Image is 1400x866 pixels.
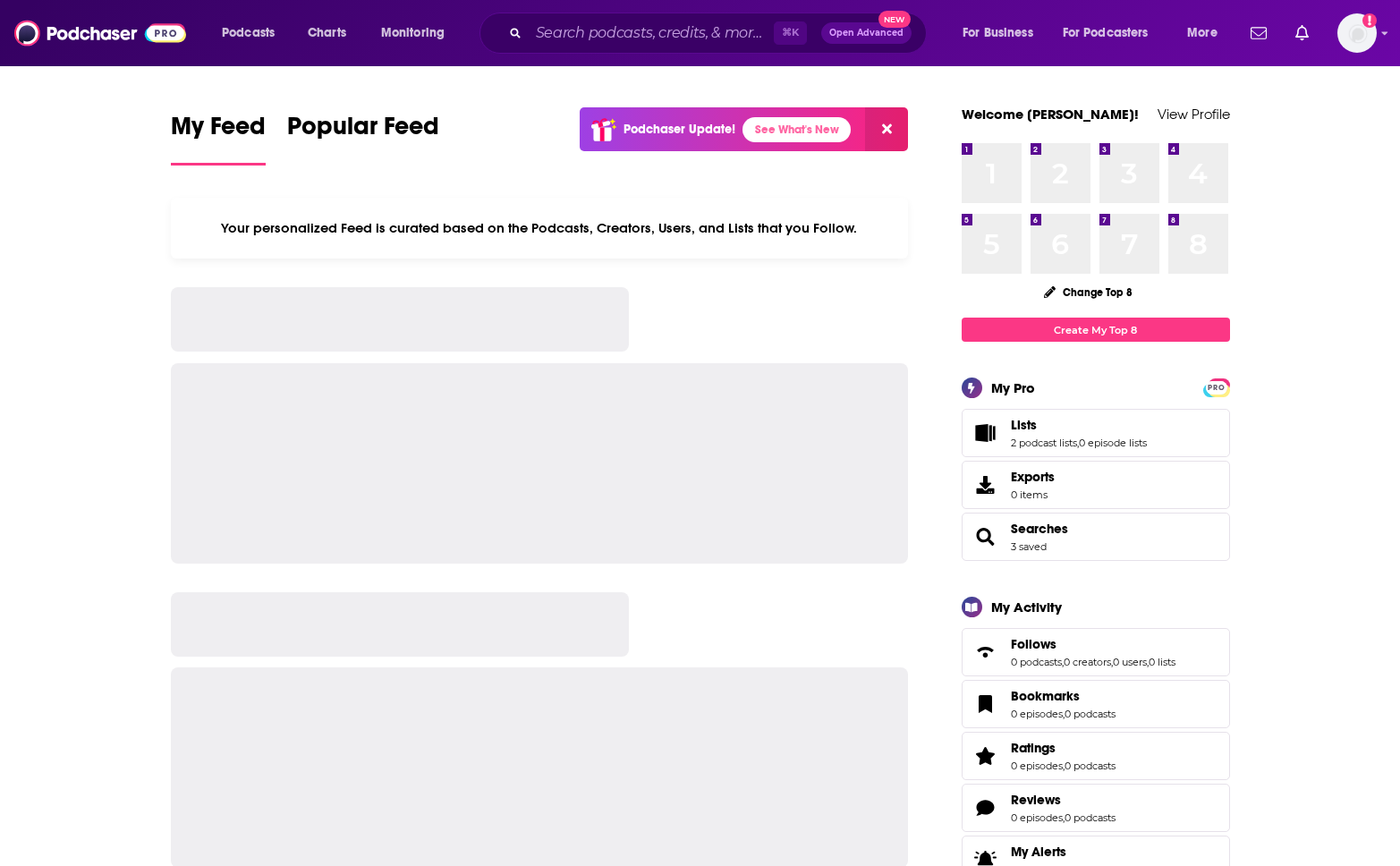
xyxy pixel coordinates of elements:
[1011,636,1175,652] a: Follows
[1077,437,1079,449] span: ,
[1206,380,1227,394] a: PRO
[962,680,1230,728] span: Bookmarks
[1011,437,1077,449] a: 2 podcast lists
[1051,19,1175,47] button: open menu
[1011,469,1055,485] span: Exports
[1206,381,1227,395] span: PRO
[1011,811,1063,824] a: 0 episodes
[878,11,911,28] span: New
[1187,21,1218,46] span: More
[962,732,1230,780] span: Ratings
[968,524,1004,549] a: Searches
[1147,656,1149,668] span: ,
[991,599,1062,616] div: My Activity
[829,29,904,38] span: Open Advanced
[1011,688,1116,704] a: Bookmarks
[296,19,357,47] a: Charts
[1337,13,1377,53] button: Show profile menu
[308,21,346,46] span: Charts
[962,513,1230,561] span: Searches
[962,318,1230,342] a: Create My Top 8
[1011,844,1066,860] span: My Alerts
[1062,656,1064,668] span: ,
[962,106,1139,123] a: Welcome [PERSON_NAME]!
[1011,708,1063,720] a: 0 episodes
[968,692,1004,717] a: Bookmarks
[1011,688,1080,704] span: Bookmarks
[624,122,735,137] p: Podchaser Update!
[1033,281,1144,303] button: Change Top 8
[1011,792,1116,808] a: Reviews
[1362,13,1377,28] svg: Add a profile image
[968,420,1004,446] a: Lists
[171,198,909,259] div: Your personalized Feed is curated based on the Podcasts, Creators, Users, and Lists that you Follow.
[1011,740,1116,756] a: Ratings
[1011,540,1047,553] a: 3 saved
[991,379,1035,396] div: My Pro
[14,16,186,50] img: Podchaser - Follow, Share and Rate Podcasts
[287,111,439,166] a: Popular Feed
[1063,760,1065,772] span: ,
[496,13,944,54] div: Search podcasts, credits, & more...
[209,19,298,47] button: open menu
[529,19,774,47] input: Search podcasts, credits, & more...
[1149,656,1175,668] a: 0 lists
[1063,708,1065,720] span: ,
[1065,811,1116,824] a: 0 podcasts
[1011,760,1063,772] a: 0 episodes
[369,19,468,47] button: open menu
[171,111,266,166] a: My Feed
[1111,656,1113,668] span: ,
[962,409,1230,457] span: Lists
[1011,656,1062,668] a: 0 podcasts
[962,628,1230,676] span: Follows
[1079,437,1147,449] a: 0 episode lists
[1011,417,1037,433] span: Lists
[963,21,1033,46] span: For Business
[968,743,1004,768] a: Ratings
[1011,488,1055,501] span: 0 items
[1337,13,1377,53] span: Logged in as morganm92295
[1175,19,1240,47] button: open menu
[222,21,275,46] span: Podcasts
[1158,106,1230,123] a: View Profile
[1011,740,1056,756] span: Ratings
[1063,811,1065,824] span: ,
[1011,417,1147,433] a: Lists
[1288,18,1316,48] a: Show notifications dropdown
[968,640,1004,665] a: Follows
[742,117,851,142] a: See What's New
[968,795,1004,820] a: Reviews
[287,111,439,152] span: Popular Feed
[1063,21,1149,46] span: For Podcasters
[1113,656,1147,668] a: 0 users
[171,111,266,152] span: My Feed
[1065,760,1116,772] a: 0 podcasts
[962,461,1230,509] a: Exports
[1011,792,1061,808] span: Reviews
[1065,708,1116,720] a: 0 podcasts
[950,19,1056,47] button: open menu
[1243,18,1274,48] a: Show notifications dropdown
[821,22,912,44] button: Open AdvancedNew
[381,21,445,46] span: Monitoring
[1011,521,1068,537] a: Searches
[1011,636,1056,652] span: Follows
[1064,656,1111,668] a: 0 creators
[774,21,807,45] span: ⌘ K
[962,784,1230,832] span: Reviews
[968,472,1004,497] span: Exports
[1337,13,1377,53] img: User Profile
